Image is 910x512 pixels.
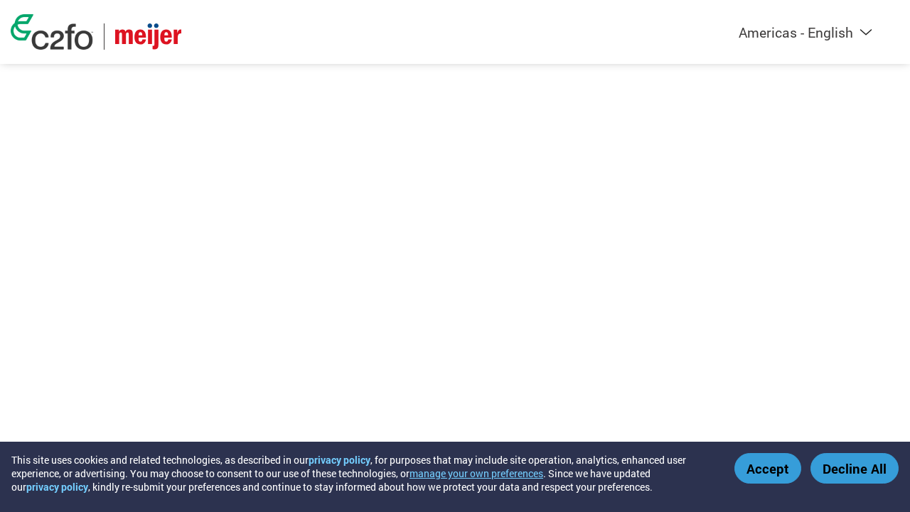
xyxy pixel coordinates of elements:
[309,453,370,467] a: privacy policy
[11,14,93,50] img: c2fo logo
[26,480,88,494] a: privacy policy
[11,453,714,494] div: This site uses cookies and related technologies, as described in our , for purposes that may incl...
[734,453,801,484] button: Accept
[409,467,543,480] button: manage your own preferences
[810,453,899,484] button: Decline All
[115,23,181,50] img: Meijer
